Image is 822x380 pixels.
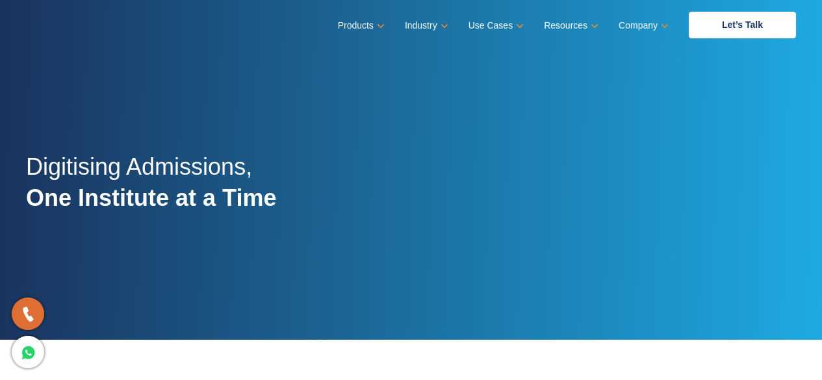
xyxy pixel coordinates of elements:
[619,16,666,35] a: Company
[26,184,276,211] strong: One Institute at a Time
[405,16,446,35] a: Industry
[26,151,276,228] h2: Digitising Admissions,
[689,12,796,38] a: Let’s Talk
[544,16,596,35] a: Resources
[469,16,521,35] a: Use Cases
[338,16,382,35] a: Products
